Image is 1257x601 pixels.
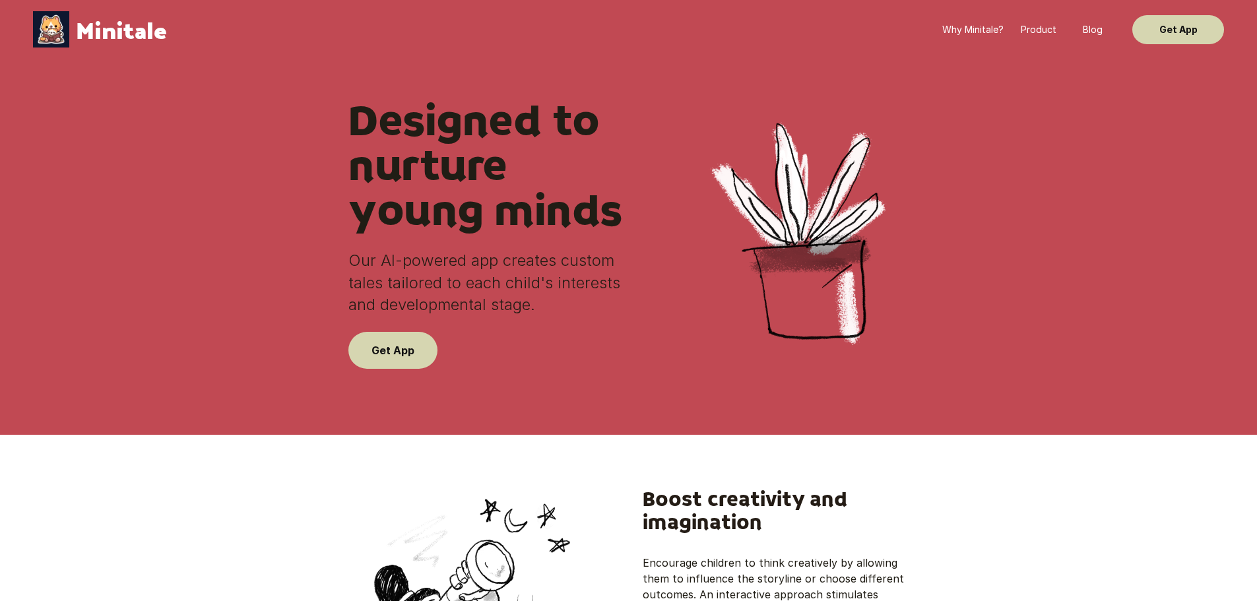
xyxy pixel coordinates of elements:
button: Get App [348,332,437,369]
p: Get App [1159,23,1198,36]
img: Four leafs plant [686,122,909,346]
a: Product [1021,23,1056,36]
p: Blog [1083,24,1103,36]
p: Product [1021,24,1056,36]
button: Get App [1132,15,1224,44]
p: Our AI-powered app creates custom tales tailored to each child's interests and developmental stage. [348,249,639,316]
p: Why Minitale? [942,24,1004,36]
img: Minitale [33,11,69,47]
p: Get App [371,344,414,357]
p: Minitale [76,18,167,42]
a: Why Minitale? [945,23,1002,36]
a: Blog [1076,23,1110,36]
h1: Designed to nurture young minds [348,99,639,234]
h4: Boost creativity and imagination [643,488,909,534]
a: MinitaleMinitale [33,11,185,47]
